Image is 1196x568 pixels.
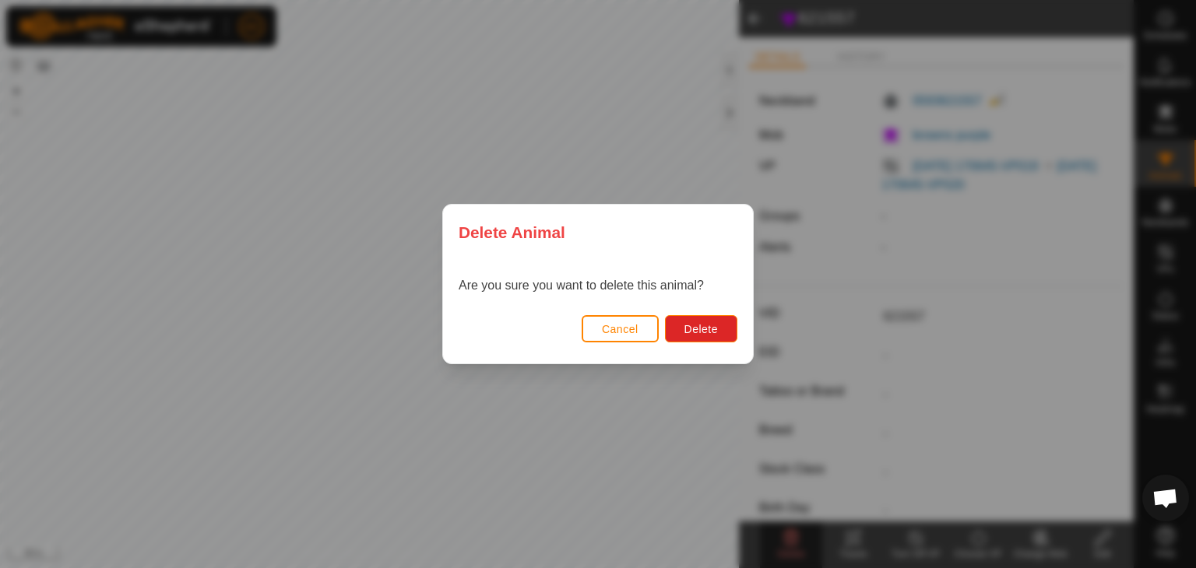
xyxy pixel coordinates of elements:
button: Cancel [582,315,659,342]
span: Are you sure you want to delete this animal? [459,279,704,292]
div: Delete Animal [443,205,753,260]
button: Delete [665,315,737,342]
a: Open chat [1142,475,1189,521]
span: Cancel [602,323,638,335]
span: Delete [684,323,718,335]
